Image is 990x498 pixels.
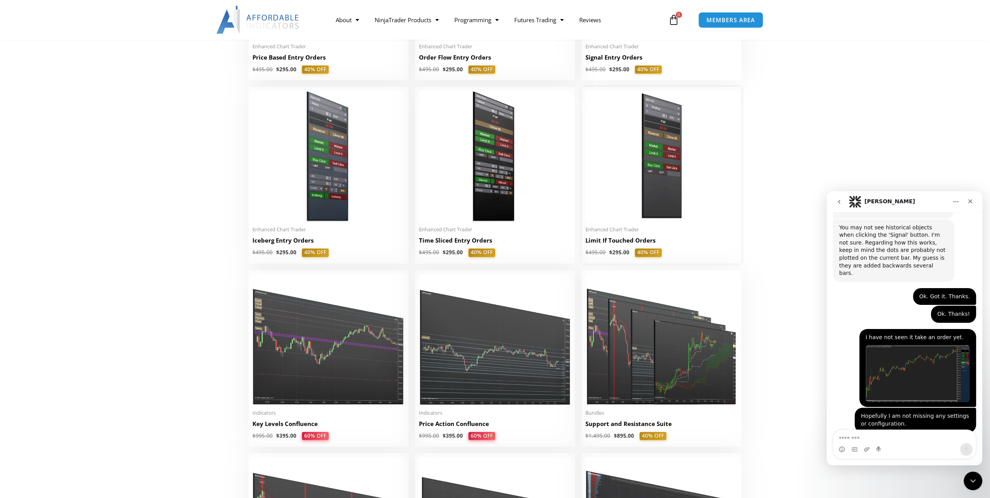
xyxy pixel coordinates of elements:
bdi: 495.00 [419,249,439,256]
bdi: 295.00 [609,249,629,256]
span: $ [443,66,446,73]
iframe: Intercom live chat [827,191,982,465]
h2: Order Flow Entry Orders [419,53,571,62]
iframe: Intercom live chat [964,472,982,490]
h2: Key Levels Confluence [252,420,405,428]
span: $ [276,249,279,256]
a: Signal Entry Orders [585,53,738,65]
h2: Iceberg Entry Orders [252,236,405,245]
bdi: 495.00 [585,66,606,73]
bdi: 995.00 [419,432,439,439]
span: Enhanced Chart Trader [585,43,738,50]
h2: Price Based Entry Orders [252,53,405,62]
span: 60% OFF [301,432,329,440]
bdi: 1,495.00 [585,432,610,439]
span: $ [252,66,256,73]
h2: Signal Entry Orders [585,53,738,62]
a: Support and Resistance Suite [585,420,738,432]
span: 40% OFF [468,248,495,257]
span: 40% OFF [302,248,329,257]
a: MEMBERS AREA [698,12,763,28]
a: Limit If Touched Orders [585,236,738,248]
span: Indicators [252,410,405,416]
span: $ [585,249,589,256]
span: $ [252,249,256,256]
a: Order Flow Entry Orders [419,53,571,65]
span: $ [419,432,422,439]
bdi: 395.00 [276,432,296,439]
a: Key Levels Confluence [252,420,405,432]
h2: Limit If Touched Orders [585,236,738,245]
bdi: 295.00 [609,66,629,73]
span: $ [276,66,279,73]
bdi: 895.00 [614,432,634,439]
bdi: 295.00 [443,66,463,73]
h2: Support and Resistance Suite [585,420,738,428]
bdi: 995.00 [252,432,273,439]
span: $ [609,249,612,256]
nav: Menu [328,11,666,29]
span: 40% OFF [635,65,662,74]
span: $ [585,66,589,73]
bdi: 495.00 [585,249,606,256]
span: $ [609,66,612,73]
span: $ [419,66,422,73]
span: MEMBERS AREA [706,17,755,23]
a: Futures Trading [506,11,571,29]
span: 0 [676,12,682,18]
a: Reviews [571,11,608,29]
a: NinjaTrader Products [366,11,446,29]
img: BasicTools [585,91,738,222]
span: Indicators [419,410,571,416]
a: Time Sliced Entry Orders [419,236,571,248]
span: $ [443,432,446,439]
img: Key Levels 1 [252,274,405,405]
a: Iceberg Entry Orders [252,236,405,248]
bdi: 295.00 [276,249,296,256]
span: 40% OFF [640,432,666,440]
bdi: 295.00 [443,249,463,256]
bdi: 495.00 [252,66,273,73]
span: Enhanced Chart Trader [585,226,738,233]
span: 40% OFF [635,248,662,257]
img: Support and Resistance Suite 1 [585,274,738,405]
span: 40% OFF [468,65,495,74]
span: $ [585,432,589,439]
bdi: 495.00 [419,66,439,73]
span: $ [252,432,256,439]
span: $ [443,249,446,256]
span: $ [419,249,422,256]
a: Price Based Entry Orders [252,53,405,65]
a: 0 [657,9,691,31]
img: TimeSlicedEntryOrders [419,91,571,222]
bdi: 395.00 [443,432,463,439]
h2: Time Sliced Entry Orders [419,236,571,245]
span: Enhanced Chart Trader [419,226,571,233]
span: 40% OFF [302,65,329,74]
span: Enhanced Chart Trader [419,43,571,50]
span: Bundles [585,410,738,416]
